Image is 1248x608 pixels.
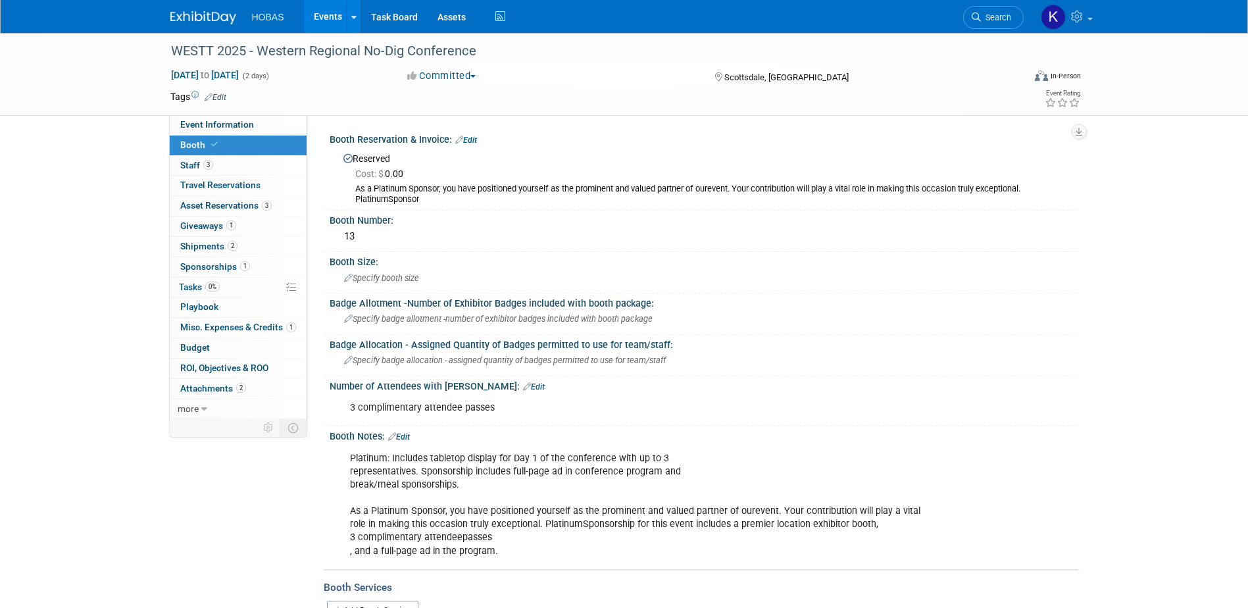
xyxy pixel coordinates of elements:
span: 0.00 [355,168,409,179]
span: Sponsorships [180,261,250,272]
span: more [178,403,199,414]
div: In-Person [1050,71,1081,81]
span: Scottsdale, [GEOGRAPHIC_DATA] [724,72,849,82]
div: Booth Number: [330,211,1078,227]
a: ROI, Objectives & ROO [170,359,307,378]
span: Misc. Expenses & Credits [180,322,296,332]
span: 1 [286,322,296,332]
span: Booth [180,139,220,150]
td: Toggle Event Tabs [280,419,307,436]
span: (2 days) [241,72,269,80]
div: As a Platinum Sponsor, you have positioned yourself as the prominent and valued partner of oureve... [355,184,1068,206]
div: WESTT 2025 - Western Regional No-Dig Conference [166,39,1004,63]
span: Giveaways [180,220,236,231]
div: Platinum: Includes tabletop display for Day 1 of the conference with up to 3 representatives. Spo... [341,445,934,565]
a: Staff3 [170,156,307,176]
span: Specify booth size [344,273,419,283]
a: Edit [388,432,410,442]
a: Playbook [170,297,307,317]
img: Format-Inperson.png [1035,70,1048,81]
div: Reserved [339,149,1068,206]
span: Travel Reservations [180,180,261,190]
a: Edit [455,136,477,145]
img: krystal coker [1041,5,1066,30]
span: Specify badge allotment -number of exhibitor badges included with booth package [344,314,653,324]
span: 3 [203,160,213,170]
div: Booth Notes: [330,426,1078,443]
span: Tasks [179,282,220,292]
a: Tasks0% [170,278,307,297]
a: Search [963,6,1024,29]
a: Booth [170,136,307,155]
td: Personalize Event Tab Strip [257,419,280,436]
a: Misc. Expenses & Credits1 [170,318,307,338]
span: Search [981,13,1011,22]
span: Playbook [180,301,218,312]
a: Travel Reservations [170,176,307,195]
button: Committed [403,69,481,83]
a: Shipments2 [170,237,307,257]
span: Event Information [180,119,254,130]
span: Asset Reservations [180,200,272,211]
div: Number of Attendees with [PERSON_NAME]: [330,376,1078,393]
div: Booth Services [324,580,1078,595]
img: ExhibitDay [170,11,236,24]
span: Staff [180,160,213,170]
a: Giveaways1 [170,216,307,236]
div: Badge Allocation - Assigned Quantity of Badges permitted to use for team/staff: [330,335,1078,351]
div: 3 complimentary attendee passes [341,395,934,421]
a: Attachments2 [170,379,307,399]
div: Booth Reservation & Invoice: [330,130,1078,147]
a: Sponsorships1 [170,257,307,277]
a: Edit [523,382,545,392]
span: to [199,70,211,80]
div: Event Rating [1045,90,1080,97]
span: Specify badge allocation - assigned quantity of badges permitted to use for team/staff [344,355,666,365]
span: 2 [236,383,246,393]
span: 1 [226,220,236,230]
span: 1 [240,261,250,271]
span: 3 [262,201,272,211]
span: ROI, Objectives & ROO [180,363,268,373]
span: HOBAS [252,12,284,22]
a: more [170,399,307,419]
span: 0% [205,282,220,291]
div: Event Format [946,68,1082,88]
a: Asset Reservations3 [170,196,307,216]
div: Booth Size: [330,252,1078,268]
a: Event Information [170,115,307,135]
div: 13 [339,226,1068,247]
span: Shipments [180,241,237,251]
span: Budget [180,342,210,353]
a: Budget [170,338,307,358]
span: [DATE] [DATE] [170,69,239,81]
span: 2 [228,241,237,251]
span: Attachments [180,383,246,393]
i: Booth reservation complete [211,141,218,148]
div: Badge Allotment -Number of Exhibitor Badges included with booth package: [330,293,1078,310]
a: Edit [205,93,226,102]
span: Cost: $ [355,168,385,179]
td: Tags [170,90,226,103]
